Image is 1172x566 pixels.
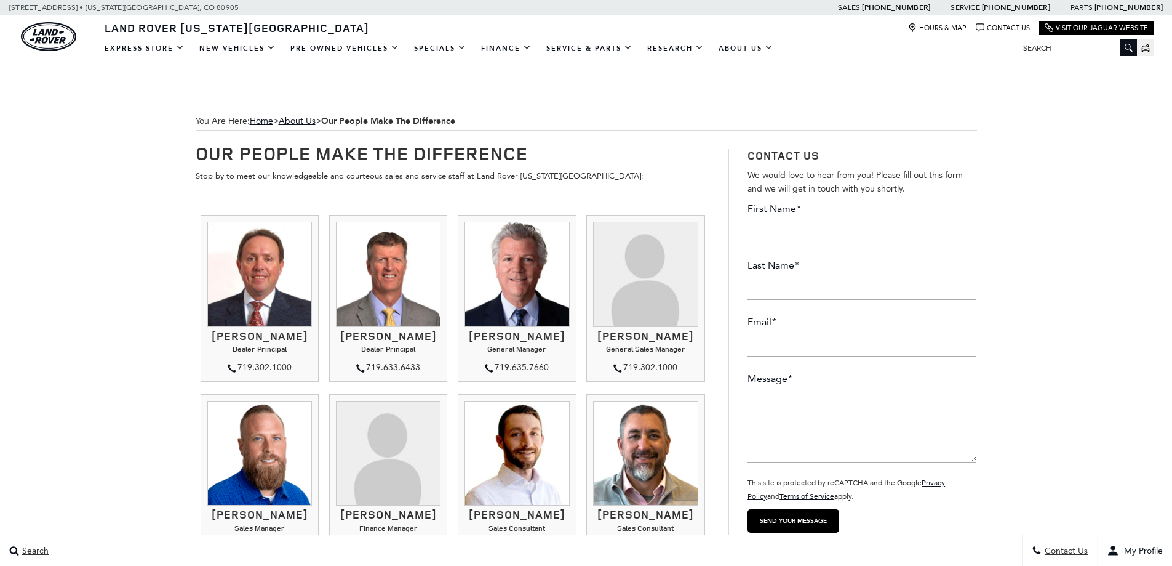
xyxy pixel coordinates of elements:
a: Land Rover [US_STATE][GEOGRAPHIC_DATA] [97,20,377,35]
a: [STREET_ADDRESS] • [US_STATE][GEOGRAPHIC_DATA], CO 80905 [9,3,239,12]
h4: General Sales Manager [593,345,698,357]
a: Visit Our Jaguar Website [1045,23,1148,33]
img: Stephanie Davis [336,401,440,506]
h1: Our People Make The Difference [196,143,711,163]
h3: [PERSON_NAME] [207,330,312,342]
a: Terms of Service [779,492,834,501]
a: About Us [279,116,316,126]
a: Finance [474,38,539,59]
strong: Our People Make The Difference [321,115,455,127]
h4: Dealer Principal [207,345,312,357]
h3: Contact Us [747,149,976,163]
a: land-rover [21,22,76,51]
span: We would love to hear from you! Please fill out this form and we will get in touch with you shortly. [747,170,963,194]
span: Contact Us [1042,546,1088,556]
div: 719.633.6433 [336,360,440,375]
a: Contact Us [976,23,1030,33]
h3: [PERSON_NAME] [464,509,569,521]
span: My Profile [1119,546,1163,556]
a: [PHONE_NUMBER] [1094,2,1163,12]
img: Kevin Heim [464,401,569,506]
h4: General Manager [464,345,569,357]
a: Home [250,116,273,126]
label: Email [747,315,776,329]
label: First Name [747,202,801,216]
div: Breadcrumbs [196,112,977,131]
img: Land Rover [21,22,76,51]
a: Hours & Map [908,23,967,33]
span: You Are Here: [196,112,977,131]
a: Service & Parts [539,38,640,59]
a: [PHONE_NUMBER] [862,2,930,12]
a: Specials [407,38,474,59]
button: user-profile-menu [1098,535,1172,566]
label: Last Name [747,259,799,272]
div: 719.302.1000 [593,360,698,375]
img: Kimberley Zacharias [593,222,698,326]
h3: [PERSON_NAME] [336,330,440,342]
h4: Finance Manager [336,524,440,536]
a: Research [640,38,711,59]
a: EXPRESS STORE [97,38,192,59]
h3: [PERSON_NAME] [593,509,698,521]
h3: [PERSON_NAME] [336,509,440,521]
img: Thom Buckley [207,222,312,326]
div: 719.635.7660 [464,360,569,375]
input: Send your message [747,509,839,533]
nav: Main Navigation [97,38,781,59]
small: This site is protected by reCAPTCHA and the Google and apply. [747,479,945,501]
span: Land Rover [US_STATE][GEOGRAPHIC_DATA] [105,20,369,35]
h3: [PERSON_NAME] [464,330,569,342]
img: Trebor Alvord [593,401,698,506]
img: Mike Jorgensen [336,222,440,326]
span: Parts [1070,3,1093,12]
h3: [PERSON_NAME] [593,330,698,342]
h4: Sales Consultant [593,524,698,536]
div: 719.302.1000 [207,360,312,375]
a: [PHONE_NUMBER] [982,2,1050,12]
a: New Vehicles [192,38,283,59]
h4: Dealer Principal [336,345,440,357]
span: Service [951,3,979,12]
p: Stop by to meet our knowledgeable and courteous sales and service staff at Land Rover [US_STATE][... [196,169,711,183]
h3: [PERSON_NAME] [207,509,312,521]
input: Search [1014,41,1137,55]
img: Ray Reilly [464,222,569,326]
img: Jesse Lyon [207,401,312,506]
span: > [279,116,455,126]
a: About Us [711,38,781,59]
h4: Sales Consultant [464,524,569,536]
label: Message [747,372,792,386]
span: > [250,116,455,126]
span: Sales [838,3,860,12]
span: Search [19,546,49,556]
h4: Sales Manager [207,524,312,536]
a: Pre-Owned Vehicles [283,38,407,59]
